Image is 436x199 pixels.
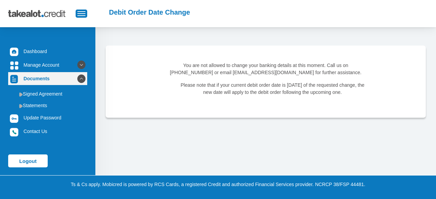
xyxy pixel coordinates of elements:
[8,72,87,85] a: Documents
[8,125,87,138] a: Contact Us
[8,88,87,99] a: Signed Agreement
[8,5,76,22] img: takealot_credit_logo.svg
[8,100,87,111] a: Statements
[178,82,367,96] li: Please note that if your current debit order date is [DATE] of the requested change, the new date...
[19,92,23,97] img: menu arrow
[8,59,87,71] a: Manage Account
[8,45,87,58] a: Dashboard
[8,154,48,167] a: Logout
[8,111,87,124] a: Update Password
[109,8,190,16] h2: Debit Order Date Change
[19,104,23,108] img: menu arrow
[168,62,363,76] p: You are not allowed to change your banking details at this moment. Call us on [PHONE_NUMBER] or e...
[29,181,407,188] p: Ts & Cs apply. Mobicred is powered by RCS Cards, a registered Credit and authorized Financial Ser...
